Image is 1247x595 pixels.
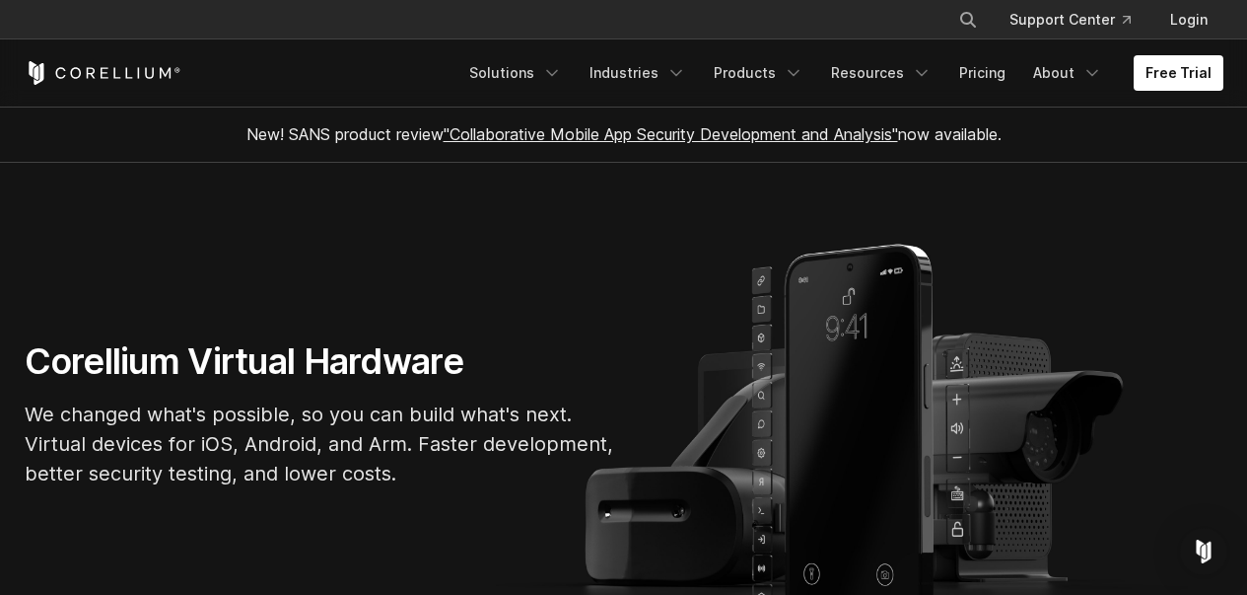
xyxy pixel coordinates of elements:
a: Corellium Home [25,61,181,85]
a: Support Center [994,2,1146,37]
button: Search [950,2,986,37]
h1: Corellium Virtual Hardware [25,339,616,384]
a: Pricing [947,55,1017,91]
a: "Collaborative Mobile App Security Development and Analysis" [444,124,898,144]
a: Login [1154,2,1223,37]
a: Solutions [457,55,574,91]
div: Navigation Menu [457,55,1223,91]
a: Free Trial [1134,55,1223,91]
div: Navigation Menu [935,2,1223,37]
a: Industries [578,55,698,91]
div: Open Intercom Messenger [1180,528,1227,575]
a: Resources [819,55,943,91]
span: New! SANS product review now available. [246,124,1002,144]
p: We changed what's possible, so you can build what's next. Virtual devices for iOS, Android, and A... [25,400,616,488]
a: Products [702,55,815,91]
a: About [1021,55,1114,91]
